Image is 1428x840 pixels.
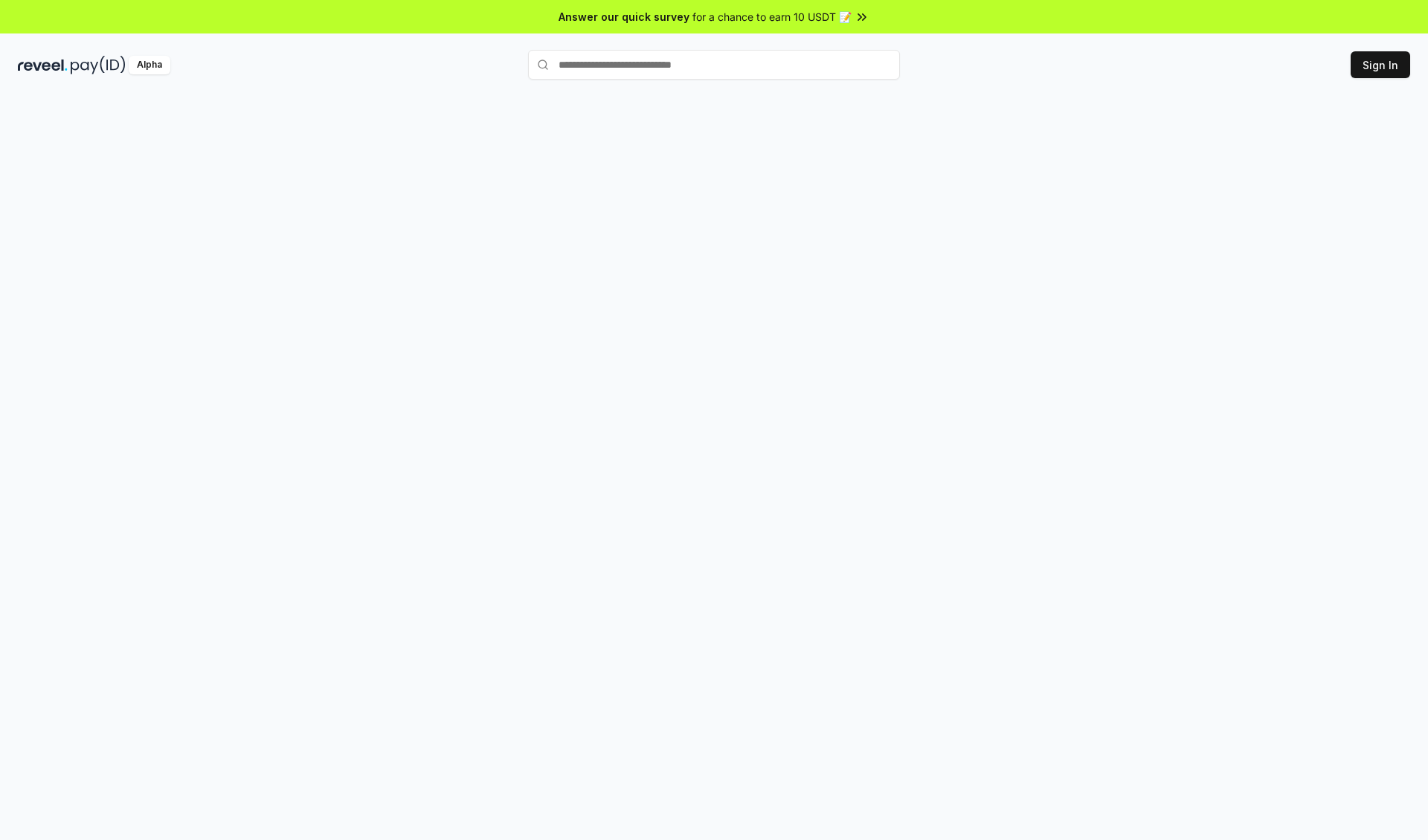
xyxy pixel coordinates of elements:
button: Sign In [1351,51,1410,78]
span: Answer our quick survey [559,9,689,25]
span: for a chance to earn 10 USDT 📝 [692,9,852,25]
div: Alpha [129,56,170,74]
img: reveel_dark [18,56,68,74]
img: pay_id [71,56,126,74]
